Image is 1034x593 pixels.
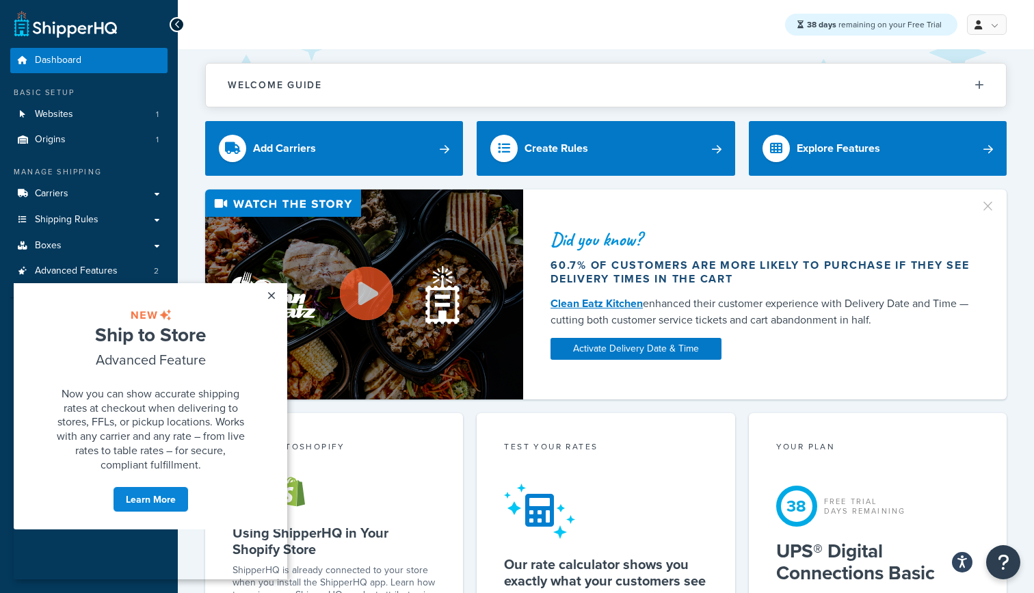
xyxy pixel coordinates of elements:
div: Basic Setup [10,87,168,98]
span: Now you can show accurate shipping rates at checkout when delivering to stores, FFLs, or pickup l... [43,103,231,189]
div: Create Rules [525,139,588,158]
div: 38 [776,486,817,527]
div: 60.7% of customers are more likely to purchase if they see delivery times in the cart [551,259,971,286]
h5: Our rate calculator shows you exactly what your customers see [504,556,707,589]
div: Manage Shipping [10,166,168,178]
a: Dashboard [10,48,168,73]
div: Resources [10,308,168,320]
a: Help Docs [10,399,168,424]
li: Websites [10,102,168,127]
span: Ship to Store [81,38,192,65]
span: remaining on your Free Trial [807,18,942,31]
a: Learn More [99,203,175,229]
span: 1 [156,109,159,120]
strong: 38 days [807,18,836,31]
button: Welcome Guide [206,64,1006,107]
li: Origins [10,127,168,153]
span: Carriers [35,188,68,200]
div: Test your rates [504,440,707,456]
a: Add Carriers [205,121,463,176]
span: Advanced Features [35,265,118,277]
span: Shipping Rules [35,214,98,226]
button: Open Resource Center [986,545,1020,579]
a: Clean Eatz Kitchen [551,295,643,311]
img: Video thumbnail [205,189,523,399]
a: Explore Features [749,121,1007,176]
li: Advanced Features [10,259,168,284]
span: 1 [156,134,159,146]
span: Boxes [35,240,62,252]
div: Explore Features [797,139,880,158]
a: Analytics [10,374,168,399]
span: 2 [154,265,159,277]
h2: Welcome Guide [228,80,322,90]
a: Carriers [10,181,168,207]
span: Advanced Feature [82,66,192,86]
h5: Using ShipperHQ in Your Shopify Store [233,525,436,557]
a: Shipping Rules [10,207,168,233]
span: Websites [35,109,73,120]
a: Boxes [10,233,168,259]
a: Test Your Rates [10,324,168,348]
div: Add Carriers [253,139,316,158]
div: Connect to Shopify [233,440,436,456]
h5: UPS® Digital Connections Basic [776,540,979,584]
div: Free Trial Days Remaining [824,497,906,516]
div: Your Plan [776,440,979,456]
span: Dashboard [35,55,81,66]
a: Origins1 [10,127,168,153]
a: Create Rules [477,121,734,176]
a: Websites1 [10,102,168,127]
span: Origins [35,134,66,146]
a: Advanced Features2 [10,259,168,284]
div: enhanced their customer experience with Delivery Date and Time — cutting both customer service ti... [551,295,971,328]
a: Activate Delivery Date & Time [551,338,721,360]
a: Marketplace [10,349,168,373]
div: Did you know? [551,230,971,249]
